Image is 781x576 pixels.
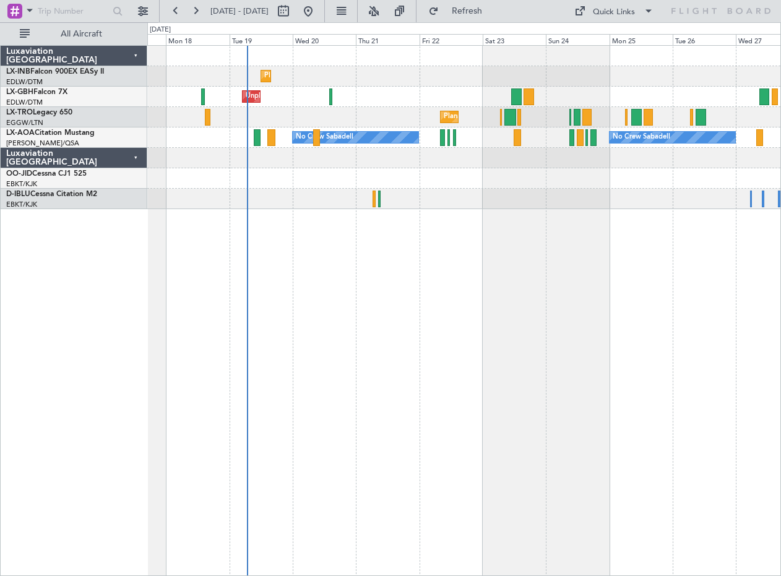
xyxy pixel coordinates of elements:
div: Tue 26 [673,34,736,45]
a: EBKT/KJK [6,200,37,209]
a: LX-GBHFalcon 7X [6,88,67,96]
div: Planned Maint [GEOGRAPHIC_DATA] ([GEOGRAPHIC_DATA]) [444,108,639,126]
span: LX-AOA [6,129,35,137]
button: All Aircraft [14,24,134,44]
div: [DATE] [150,25,171,35]
a: D-IBLUCessna Citation M2 [6,191,97,198]
div: Tue 19 [230,34,293,45]
div: Fri 22 [420,34,483,45]
span: LX-TRO [6,109,33,116]
span: LX-GBH [6,88,33,96]
a: OO-JIDCessna CJ1 525 [6,170,87,178]
a: EDLW/DTM [6,98,43,107]
a: EGGW/LTN [6,118,43,127]
a: LX-AOACitation Mustang [6,129,95,137]
span: D-IBLU [6,191,30,198]
a: EBKT/KJK [6,179,37,189]
div: Unplanned Maint [GEOGRAPHIC_DATA] ([GEOGRAPHIC_DATA]) [246,87,449,106]
span: OO-JID [6,170,32,178]
a: LX-TROLegacy 650 [6,109,72,116]
a: EDLW/DTM [6,77,43,87]
div: No Crew Sabadell [613,128,670,147]
div: Thu 21 [356,34,419,45]
div: No Crew Sabadell [296,128,353,147]
span: Refresh [441,7,493,15]
div: Sun 24 [546,34,609,45]
span: All Aircraft [32,30,131,38]
a: [PERSON_NAME]/QSA [6,139,79,148]
div: Sat 23 [483,34,546,45]
input: Trip Number [38,2,109,20]
div: Mon 25 [610,34,673,45]
div: Mon 18 [166,34,229,45]
span: [DATE] - [DATE] [210,6,269,17]
button: Refresh [423,1,497,21]
span: LX-INB [6,68,30,75]
div: Planned Maint Geneva (Cointrin) [264,67,366,85]
div: Wed 20 [293,34,356,45]
a: LX-INBFalcon 900EX EASy II [6,68,104,75]
button: Quick Links [568,1,660,21]
div: Quick Links [593,6,635,19]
